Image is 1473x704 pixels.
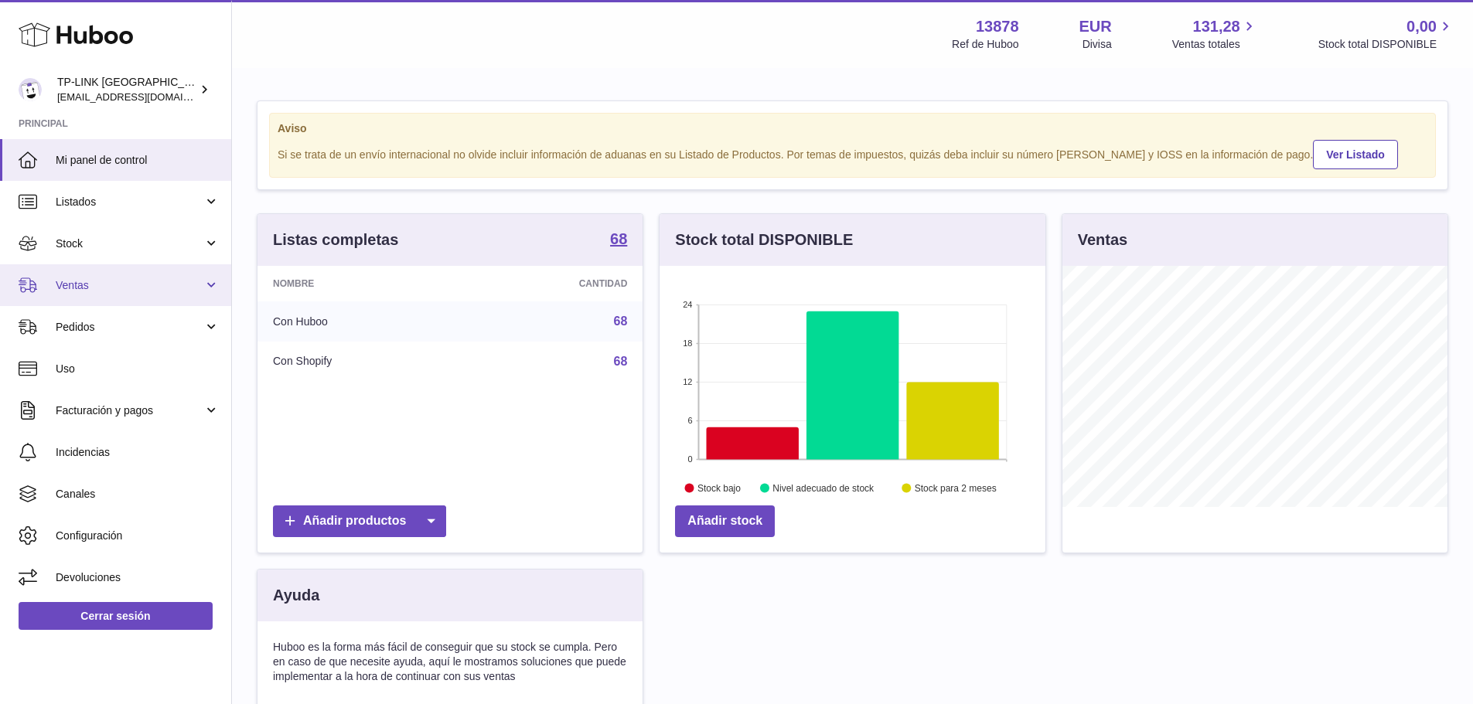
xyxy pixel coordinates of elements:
th: Nombre [257,266,462,301]
span: Facturación y pagos [56,403,203,418]
a: 131,28 Ventas totales [1172,16,1258,52]
strong: EUR [1079,16,1112,37]
p: Huboo es la forma más fácil de conseguir que su stock se cumpla. Pero en caso de que necesite ayu... [273,640,627,684]
span: 0,00 [1407,16,1437,37]
text: 6 [688,416,693,425]
span: Uso [56,362,220,376]
div: Ref de Huboo [952,37,1018,52]
h3: Ventas [1078,230,1127,250]
text: 18 [684,338,693,348]
a: 68 [610,231,627,250]
strong: 13878 [976,16,1019,37]
td: Con Huboo [257,301,462,342]
span: Incidencias [56,445,220,460]
h3: Ayuda [273,585,319,606]
text: Stock para 2 meses [915,483,997,494]
span: Ventas totales [1172,37,1258,52]
div: Si se trata de un envío internacional no olvide incluir información de aduanas en su Listado de P... [278,138,1427,169]
strong: 68 [610,231,627,247]
a: Añadir productos [273,505,446,537]
th: Cantidad [462,266,643,301]
a: Añadir stock [675,505,775,537]
h3: Listas completas [273,230,398,250]
span: Stock [56,236,203,251]
text: Stock bajo [697,483,741,494]
a: 68 [614,315,628,328]
span: Canales [56,487,220,502]
text: 24 [684,300,693,309]
text: 0 [688,454,693,464]
h3: Stock total DISPONIBLE [675,230,853,250]
a: Ver Listado [1313,140,1397,169]
span: Listados [56,195,203,209]
span: Pedidos [56,320,203,335]
td: Con Shopify [257,342,462,382]
img: internalAdmin-13878@internal.huboo.com [19,78,42,101]
strong: Aviso [278,121,1427,136]
span: [EMAIL_ADDRESS][DOMAIN_NAME] [57,90,227,103]
span: 131,28 [1193,16,1240,37]
a: 68 [614,355,628,368]
a: 0,00 Stock total DISPONIBLE [1318,16,1454,52]
a: Cerrar sesión [19,602,213,630]
span: Mi panel de control [56,153,220,168]
div: TP-LINK [GEOGRAPHIC_DATA], SOCIEDAD LIMITADA [57,75,196,104]
span: Stock total DISPONIBLE [1318,37,1454,52]
span: Configuración [56,529,220,543]
div: Divisa [1083,37,1112,52]
span: Ventas [56,278,203,293]
span: Devoluciones [56,570,220,585]
text: Nivel adecuado de stock [773,483,875,494]
text: 12 [684,377,693,386]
